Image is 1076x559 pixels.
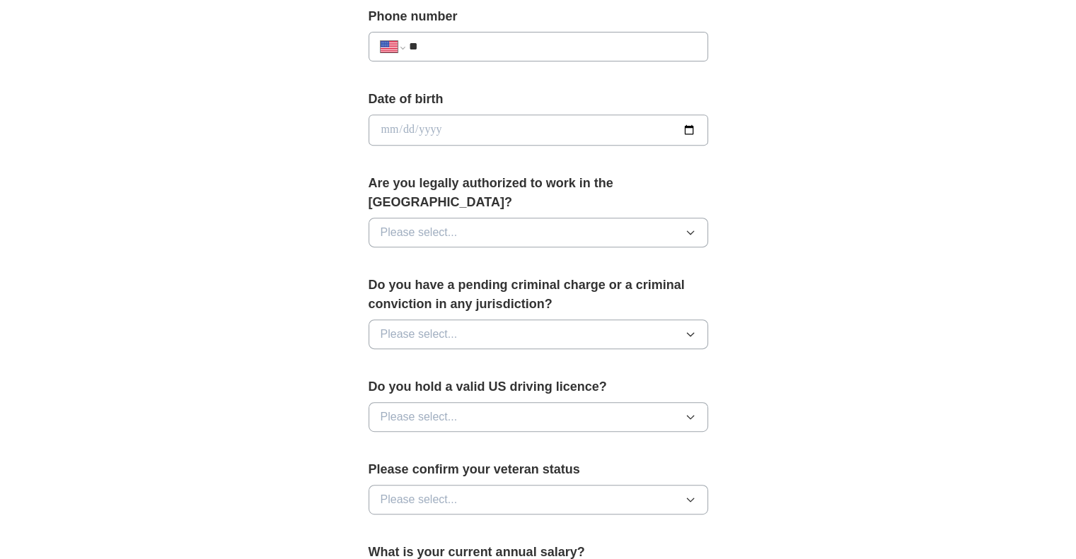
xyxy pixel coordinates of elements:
button: Please select... [369,319,708,349]
label: Do you have a pending criminal charge or a criminal conviction in any jurisdiction? [369,276,708,314]
label: Are you legally authorized to work in the [GEOGRAPHIC_DATA]? [369,174,708,212]
span: Please select... [381,491,458,508]
span: Please select... [381,326,458,343]
button: Please select... [369,218,708,247]
span: Please select... [381,224,458,241]
label: Do you hold a valid US driving licence? [369,377,708,396]
label: Date of birth [369,90,708,109]
label: Please confirm your veteran status [369,460,708,479]
button: Please select... [369,402,708,432]
span: Please select... [381,408,458,425]
button: Please select... [369,485,708,514]
label: Phone number [369,7,708,26]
